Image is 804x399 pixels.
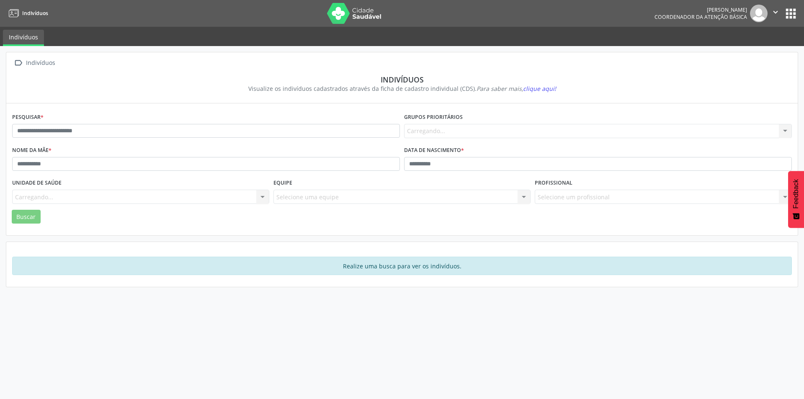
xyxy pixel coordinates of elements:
[273,177,292,190] label: Equipe
[12,210,41,224] button: Buscar
[12,57,24,69] i: 
[22,10,48,17] span: Indivíduos
[523,85,556,93] span: clique aqui!
[768,5,783,22] button: 
[788,171,804,228] button: Feedback - Mostrar pesquisa
[535,177,572,190] label: Profissional
[18,75,786,84] div: Indivíduos
[404,111,463,124] label: Grupos prioritários
[18,84,786,93] div: Visualize os indivíduos cadastrados através da ficha de cadastro individual (CDS).
[792,179,800,209] span: Feedback
[771,8,780,17] i: 
[12,144,52,157] label: Nome da mãe
[12,57,57,69] a:  Indivíduos
[24,57,57,69] div: Indivíduos
[783,6,798,21] button: apps
[750,5,768,22] img: img
[404,144,464,157] label: Data de nascimento
[477,85,556,93] i: Para saber mais,
[6,6,48,20] a: Indivíduos
[12,111,44,124] label: Pesquisar
[12,257,792,275] div: Realize uma busca para ver os indivíduos.
[3,30,44,46] a: Indivíduos
[655,6,747,13] div: [PERSON_NAME]
[12,177,62,190] label: Unidade de saúde
[655,13,747,21] span: Coordenador da Atenção Básica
